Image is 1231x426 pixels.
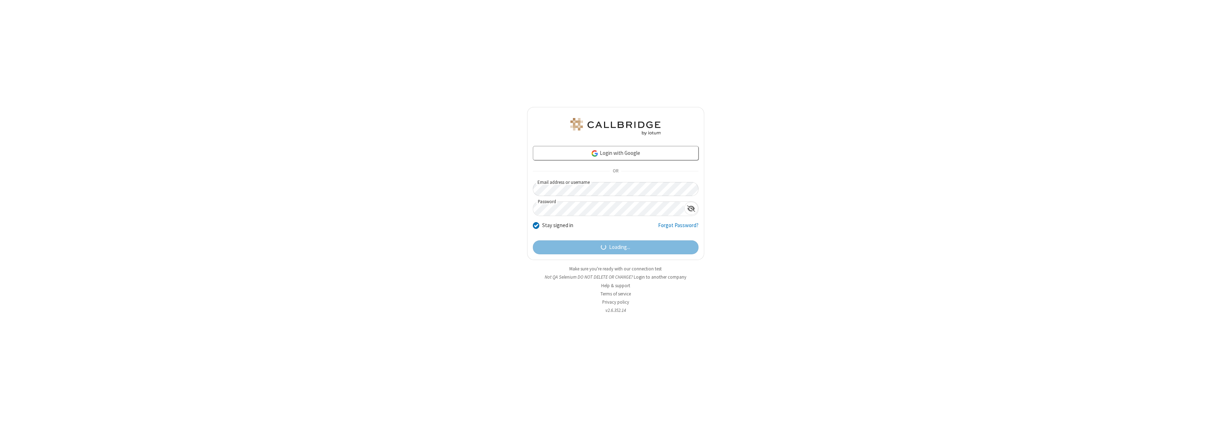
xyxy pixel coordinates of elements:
[533,240,699,255] button: Loading...
[542,221,573,230] label: Stay signed in
[591,150,599,157] img: google-icon.png
[533,146,699,160] a: Login with Google
[533,202,684,216] input: Password
[601,283,630,289] a: Help & support
[527,274,704,280] li: Not QA Selenium DO NOT DELETE OR CHANGE?
[609,243,630,251] span: Loading...
[527,307,704,314] li: v2.6.352.14
[634,274,686,280] button: Login to another company
[684,202,698,215] div: Show password
[569,118,662,135] img: QA Selenium DO NOT DELETE OR CHANGE
[533,182,699,196] input: Email address or username
[1213,407,1226,421] iframe: Chat
[658,221,699,235] a: Forgot Password?
[602,299,629,305] a: Privacy policy
[610,166,621,176] span: OR
[569,266,662,272] a: Make sure you're ready with our connection test
[600,291,631,297] a: Terms of service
